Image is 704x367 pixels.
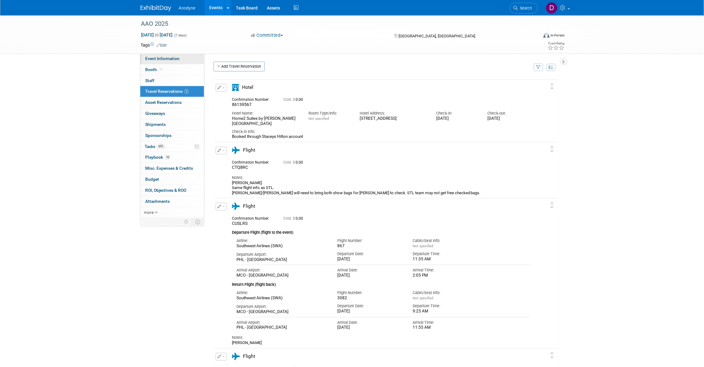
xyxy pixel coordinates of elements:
span: 65% [157,144,165,149]
div: Cabin/Seat Info: [413,238,479,244]
div: [DATE] [337,325,404,330]
div: Southwest Airlines (SWA) [237,244,328,249]
span: Giveaways [145,111,165,116]
div: Arrival Airport: [237,267,328,273]
span: CUSLRS [232,221,248,226]
span: Not specified [413,244,433,248]
a: Search [510,3,538,13]
a: Playbook10 [140,152,204,163]
i: Click and drag to move item [551,83,554,89]
a: Edit [157,43,167,47]
div: 11:55 AM [413,325,479,330]
span: Sponsorships [145,133,172,138]
div: Arrival Date: [337,267,404,273]
span: 86139567 [232,102,252,107]
div: [DATE] [488,116,530,121]
div: Departure Time: [413,251,479,257]
div: Confirmation Number: [232,214,274,221]
span: 0.00 [283,97,305,102]
td: Toggle Event Tabs [192,218,204,226]
i: Filter by Traveler [536,66,541,70]
a: Booth [140,64,204,75]
a: Attachments [140,196,204,207]
div: [DATE] [337,257,404,262]
i: Flight [232,353,240,360]
div: AAO 2025 [139,18,529,29]
div: Hotel Name: [232,111,299,116]
a: Add Travel Reservation [214,62,265,71]
div: Event Format [502,32,565,41]
i: Booth reservation complete [160,68,163,71]
div: Cabin/Seat Info: [413,290,479,296]
div: [DATE] [437,116,479,121]
div: Check-in Info: [232,129,530,134]
span: Not specified [308,116,329,121]
img: Dawn Jozwiak [546,2,558,14]
span: Budget [145,177,159,182]
span: Misc. Expenses & Credits [145,166,193,171]
div: Flight Number: [337,238,404,244]
div: Room Type/Info: [308,111,350,116]
div: Departure Date: [337,303,404,309]
a: Shipments [140,119,204,130]
i: Click and drag to move item [551,202,554,208]
span: Flight [243,354,255,359]
a: Misc. Expenses & Credits [140,163,204,174]
img: Format-Inperson.png [543,33,550,38]
div: Arrival Airport: [237,320,328,325]
span: Event Information [145,56,180,61]
div: Confirmation Number: [232,96,274,102]
div: Confirmation Number: [232,158,274,165]
div: 9:25 AM [413,309,479,314]
span: 0.00 [283,216,305,221]
span: Anodyne [179,6,195,10]
div: Return Flight (flight back) [232,278,530,288]
a: Tasks65% [140,141,204,152]
span: 5 [184,89,189,94]
span: Tasks [145,144,165,149]
div: Notes: [232,335,530,340]
a: more [140,207,204,218]
div: Departure Time: [413,303,479,309]
a: Asset Reservations [140,97,204,108]
span: Cost: $ [283,97,296,102]
span: Staff [145,78,154,83]
span: [DATE] [DATE] [141,32,173,38]
div: [STREET_ADDRESS] [360,116,427,121]
div: [DATE] [337,273,404,278]
span: Flight [243,203,255,209]
button: Committed [249,32,286,39]
div: PHL - [GEOGRAPHIC_DATA] [237,325,328,330]
div: 867 [337,244,404,249]
i: Flight [232,203,240,210]
div: Home2 Suites by [PERSON_NAME][GEOGRAPHIC_DATA] [232,116,299,127]
span: Cost: $ [283,216,296,221]
a: Staff [140,75,204,86]
img: ExhibitDay [141,5,171,11]
a: Giveaways [140,108,204,119]
span: (7 days) [174,33,187,37]
i: Click and drag to move item [551,352,554,358]
div: 3082 [337,296,404,301]
div: Hotel Address: [360,111,427,116]
span: to [154,32,160,37]
div: Arrival Time: [413,320,479,325]
span: Cost: $ [283,160,296,165]
div: Departure Date: [337,251,404,257]
div: Departure Airport: [237,304,328,309]
div: MCO - [GEOGRAPHIC_DATA] [237,309,328,315]
div: Check-in: [437,111,479,116]
span: Flight [243,147,255,153]
div: Departure Flight (flight to the event) [232,226,530,236]
div: Arrival Date: [337,320,404,325]
td: Personalize Event Tab Strip [181,218,192,226]
i: Hotel [232,84,239,91]
div: Southwest Airlines (SWA) [237,296,328,301]
div: [PERSON_NAME] [232,340,530,345]
div: Arrival Time: [413,267,479,273]
div: 11:35 AM [413,257,479,262]
span: more [144,210,154,215]
div: Notes: [232,175,530,180]
span: ROI, Objectives & ROO [145,188,186,193]
div: PHL - [GEOGRAPHIC_DATA] [237,257,328,263]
